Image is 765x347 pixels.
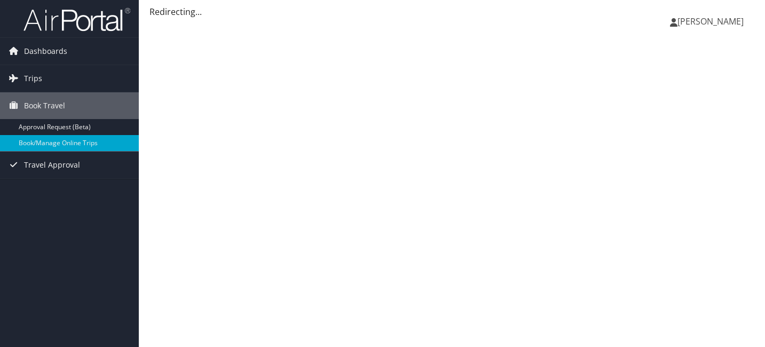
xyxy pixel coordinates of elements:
img: airportal-logo.png [23,7,130,32]
div: Redirecting... [149,5,754,18]
span: Travel Approval [24,152,80,178]
span: Book Travel [24,92,65,119]
span: Dashboards [24,38,67,65]
span: Trips [24,65,42,92]
span: [PERSON_NAME] [677,15,744,27]
a: [PERSON_NAME] [670,5,754,37]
